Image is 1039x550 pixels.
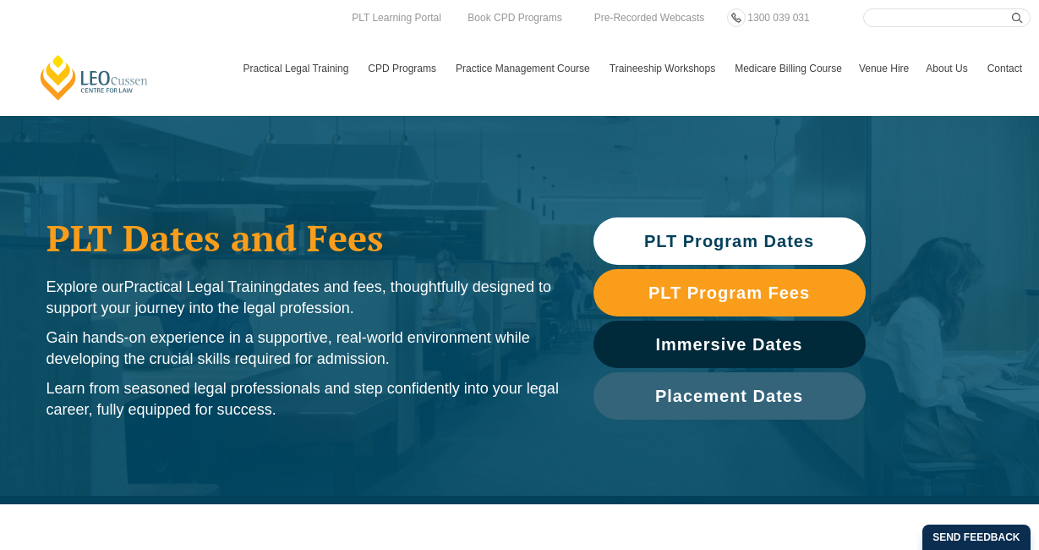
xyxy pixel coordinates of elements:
span: Practical Legal Training [124,278,282,295]
span: Placement Dates [655,388,803,404]
a: PLT Learning Portal [347,8,446,27]
a: Placement Dates [593,372,866,420]
p: Explore our dates and fees, thoughtfully designed to support your journey into the legal profession. [46,277,560,319]
span: Immersive Dates [656,336,803,353]
a: CPD Programs [359,44,447,93]
a: Immersive Dates [593,321,866,368]
span: PLT Program Fees [648,284,810,301]
span: 1300 039 031 [747,12,809,24]
a: 1300 039 031 [743,8,813,27]
a: PLT Program Fees [593,269,866,316]
a: Contact [979,44,1031,93]
a: Pre-Recorded Webcasts [590,8,709,27]
p: Learn from seasoned legal professionals and step confidently into your legal career, fully equipp... [46,378,560,421]
span: PLT Program Dates [644,233,814,250]
a: Venue Hire [850,44,917,93]
a: [PERSON_NAME] Centre for Law [38,53,150,102]
a: About Us [917,44,978,93]
a: Practice Management Course [447,44,601,93]
a: Practical Legal Training [235,44,360,93]
a: Medicare Billing Course [726,44,850,93]
p: Gain hands-on experience in a supportive, real-world environment while developing the crucial ski... [46,327,560,370]
a: PLT Program Dates [593,217,866,265]
a: Book CPD Programs [463,8,566,27]
h1: PLT Dates and Fees [46,217,560,259]
iframe: LiveChat chat widget [926,437,997,508]
a: Traineeship Workshops [601,44,726,93]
